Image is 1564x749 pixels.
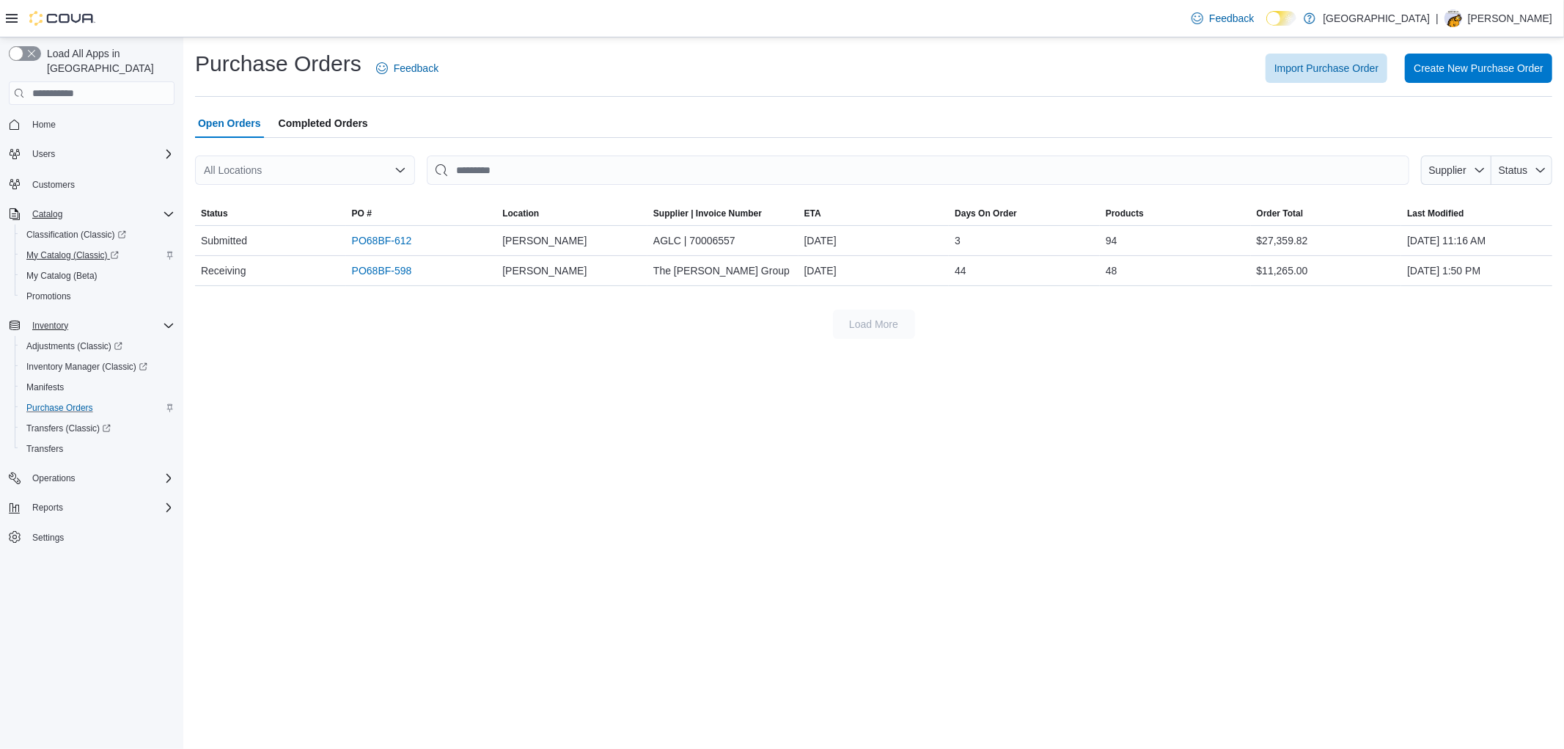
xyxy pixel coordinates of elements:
span: Supplier | Invoice Number [653,208,762,219]
button: Users [26,145,61,163]
span: Adjustments (Classic) [26,340,122,352]
a: Feedback [1186,4,1260,33]
div: [DATE] [798,256,950,285]
span: Feedback [394,61,438,76]
button: Supplier | Invoice Number [647,202,798,225]
span: Manifests [26,381,64,393]
span: Products [1106,208,1144,219]
button: Operations [3,468,180,489]
a: Home [26,116,62,134]
h1: Purchase Orders [195,49,361,78]
a: My Catalog (Classic) [21,246,125,264]
span: Promotions [26,291,71,302]
button: ETA [798,202,950,225]
div: [DATE] 11:16 AM [1401,226,1552,255]
span: Transfers [26,443,63,455]
img: Cova [29,11,95,26]
span: My Catalog (Beta) [26,270,98,282]
span: My Catalog (Beta) [21,267,175,285]
button: Customers [3,173,180,194]
span: Customers [32,179,75,191]
a: Feedback [370,54,444,83]
span: 3 [955,232,961,249]
span: Adjustments (Classic) [21,337,175,355]
span: Receiving [201,262,246,279]
span: Supplier [1429,164,1466,176]
span: Catalog [32,208,62,220]
span: Purchase Orders [21,399,175,417]
button: Catalog [3,204,180,224]
span: Location [502,208,539,219]
input: This is a search bar. After typing your query, hit enter to filter the results lower in the page. [427,156,1409,185]
span: Operations [32,472,76,484]
button: Purchase Orders [15,398,180,418]
a: PO68BF-598 [352,262,412,279]
button: Create New Purchase Order [1405,54,1552,83]
span: My Catalog (Classic) [21,246,175,264]
div: [DATE] [798,226,950,255]
p: | [1436,10,1439,27]
span: My Catalog (Classic) [26,249,119,261]
a: My Catalog (Classic) [15,245,180,266]
nav: Complex example [9,108,175,586]
div: $11,265.00 [1251,256,1402,285]
span: Home [32,119,56,131]
a: Inventory Manager (Classic) [21,358,153,376]
span: Classification (Classic) [26,229,126,241]
button: Supplier [1421,156,1491,185]
span: Load More [849,317,898,332]
a: Classification (Classic) [15,224,180,245]
p: [PERSON_NAME] [1468,10,1552,27]
div: AGLC | 70006557 [647,226,798,255]
span: Reports [26,499,175,516]
span: Load All Apps in [GEOGRAPHIC_DATA] [41,46,175,76]
span: Inventory [26,317,175,335]
button: Products [1100,202,1251,225]
span: [PERSON_NAME] [502,262,587,279]
button: Last Modified [1401,202,1552,225]
span: 44 [955,262,966,279]
span: Transfers [21,440,175,458]
span: Import Purchase Order [1274,61,1378,76]
span: Order Total [1257,208,1304,219]
a: Customers [26,176,81,194]
button: Inventory [26,317,74,335]
button: Status [1491,156,1552,185]
button: Home [3,114,180,135]
div: $27,359.82 [1251,226,1402,255]
a: Promotions [21,288,77,305]
span: Open Orders [198,109,261,138]
input: Dark Mode [1266,11,1297,26]
a: Manifests [21,379,70,396]
span: Inventory [32,320,68,332]
span: Classification (Classic) [21,226,175,244]
a: Settings [26,529,70,547]
span: Operations [26,470,175,487]
span: Purchase Orders [26,402,93,414]
span: Transfers (Classic) [21,420,175,437]
span: Completed Orders [279,109,368,138]
span: Customers [26,175,175,193]
div: [DATE] 1:50 PM [1401,256,1552,285]
span: Reports [32,502,63,514]
span: Create New Purchase Order [1414,61,1543,76]
div: The [PERSON_NAME] Group [647,256,798,285]
a: Transfers (Classic) [15,418,180,439]
a: Adjustments (Classic) [21,337,128,355]
span: Status [1499,164,1528,176]
button: Catalog [26,205,68,223]
button: Transfers [15,439,180,459]
span: Days On Order [955,208,1017,219]
button: Status [195,202,346,225]
span: 48 [1106,262,1117,279]
span: Users [32,148,55,160]
span: Inventory Manager (Classic) [26,361,147,373]
span: Manifests [21,379,175,396]
a: Transfers (Classic) [21,420,117,437]
span: Catalog [26,205,175,223]
button: Load More [833,310,915,339]
a: Purchase Orders [21,399,99,417]
a: My Catalog (Beta) [21,267,103,285]
span: ETA [804,208,821,219]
